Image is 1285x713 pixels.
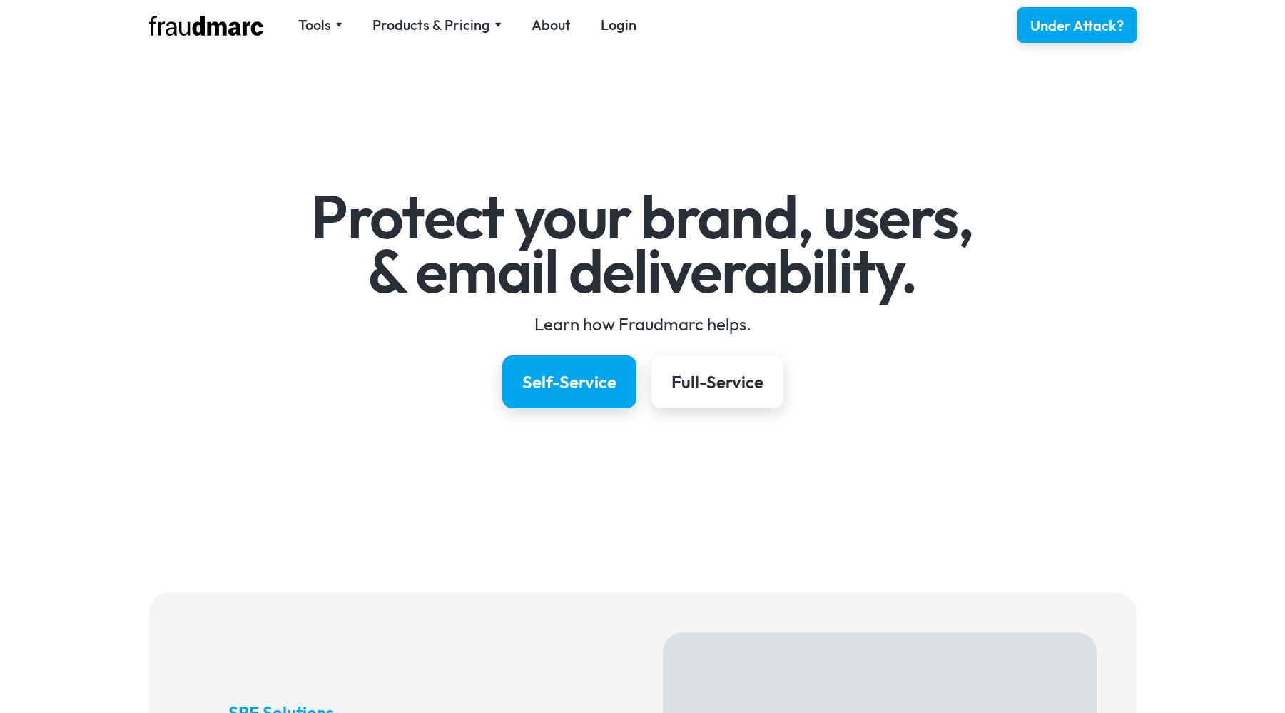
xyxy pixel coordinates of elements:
[228,190,1057,298] h1: Protect your brand, users, & email deliverability.
[522,370,616,393] div: Self-Service
[671,370,763,393] div: Full-Service
[372,15,502,35] div: Products & Pricing
[298,15,342,35] div: Tools
[1030,16,1124,36] div: Under Attack?
[651,355,783,408] a: Full-Service
[372,15,490,35] div: Products & Pricing
[298,15,331,35] div: Tools
[1017,7,1137,43] a: Under Attack?
[228,313,1057,335] div: Learn how Fraudmarc helps.
[601,15,636,35] a: Login
[532,15,571,35] a: About
[502,355,636,408] a: Self-Service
